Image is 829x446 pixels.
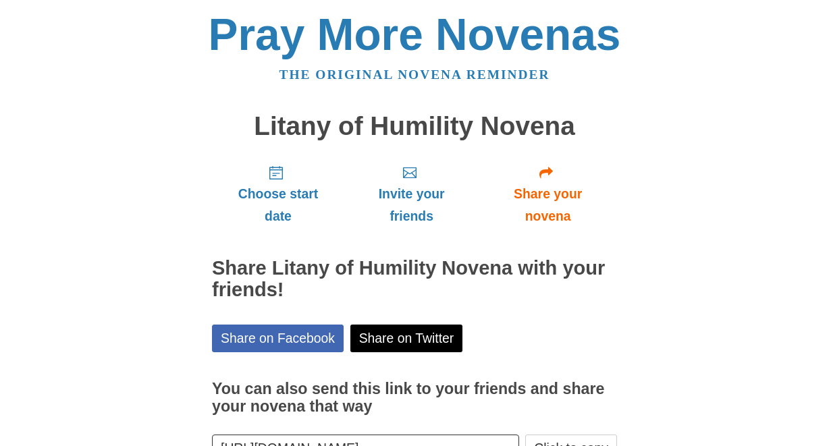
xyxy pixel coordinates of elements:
a: Choose start date [212,154,344,234]
a: Share on Twitter [350,325,463,352]
a: Share your novena [479,154,617,234]
a: The original novena reminder [279,67,550,82]
span: Choose start date [225,183,331,227]
a: Pray More Novenas [209,9,621,59]
a: Invite your friends [344,154,479,234]
h3: You can also send this link to your friends and share your novena that way [212,381,617,415]
h2: Share Litany of Humility Novena with your friends! [212,258,617,301]
span: Invite your friends [358,183,465,227]
a: Share on Facebook [212,325,344,352]
span: Share your novena [492,183,604,227]
h1: Litany of Humility Novena [212,112,617,141]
